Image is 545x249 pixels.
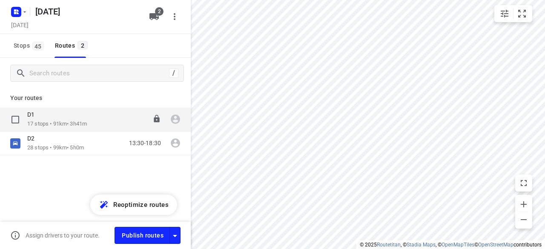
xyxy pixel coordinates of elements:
h5: Rename [32,5,142,18]
p: 17 stops • 91km • 3h41m [27,120,87,128]
span: Reoptimize routes [113,199,169,210]
a: Stadia Maps [407,242,436,248]
button: Publish routes [115,227,170,243]
span: 2 [77,41,88,49]
span: Publish routes [122,230,163,241]
span: Assign driver [167,111,184,128]
p: 13:30-18:30 [129,139,161,148]
input: Search routes [29,67,169,80]
div: Driver app settings [170,230,180,240]
span: Assign driver [167,135,184,152]
span: Select [7,111,24,128]
p: D2 [27,135,40,142]
a: Routetitan [377,242,401,248]
p: Your routes [10,94,181,103]
a: OpenStreetMap [478,242,513,248]
div: / [169,69,178,78]
p: Assign drivers to your route. [26,232,100,239]
div: Routes [55,40,90,51]
h5: Project date [8,20,32,30]
p: 28 stops • 99km • 5h0m [27,144,84,152]
a: OpenMapTiles [442,242,474,248]
p: D1 [27,111,40,118]
div: small contained button group [494,5,532,22]
span: 45 [32,42,44,50]
button: Lock route [152,114,161,124]
button: 2 [146,8,163,25]
button: Reoptimize routes [90,195,177,215]
span: 2 [155,7,163,16]
span: Stops [14,40,46,51]
li: © 2025 , © , © © contributors [360,242,542,248]
button: More [166,8,183,25]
